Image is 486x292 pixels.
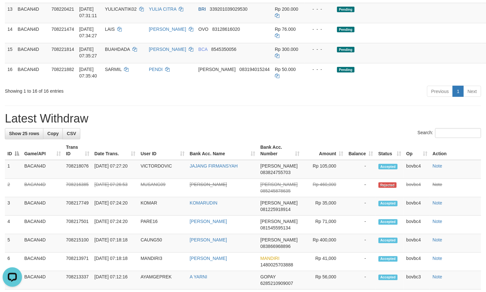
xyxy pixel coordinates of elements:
[92,197,138,216] td: [DATE] 07:24:20
[79,6,97,18] span: [DATE] 07:31:11
[138,234,187,253] td: CAUNG50
[51,6,74,12] span: 708220421
[92,253,138,271] td: [DATE] 07:18:18
[337,27,355,32] span: Pending
[302,142,346,160] th: Amount: activate to sort column ascending
[5,85,198,94] div: Showing 1 to 16 of 16 entries
[51,67,74,72] span: 708221882
[260,182,298,187] span: [PERSON_NAME]
[105,27,115,32] span: LAIS
[307,6,332,12] div: - - -
[379,164,398,169] span: Accepted
[5,3,15,23] td: 13
[404,197,430,216] td: bovbc4
[5,23,15,43] td: 14
[63,160,92,179] td: 708218076
[433,274,442,280] a: Note
[275,47,298,52] span: Rp 300.000
[260,238,298,243] span: [PERSON_NAME]
[5,128,43,139] a: Show 25 rows
[275,27,296,32] span: Rp 76.000
[22,142,63,160] th: Game/API: activate to sort column ascending
[138,160,187,179] td: VICTORDOVIC
[138,271,187,290] td: AYAMGEPREK
[433,164,442,169] a: Note
[260,170,290,175] span: Copy 083824755703 to clipboard
[5,253,22,271] td: 6
[379,219,398,225] span: Accepted
[404,234,430,253] td: bovbc4
[260,189,290,194] span: Copy 085245878635 to clipboard
[260,219,298,224] span: [PERSON_NAME]
[3,3,22,22] button: Open LiveChat chat widget
[22,160,63,179] td: BACAN4D
[92,216,138,234] td: [DATE] 07:24:20
[379,182,397,188] span: Rejected
[105,47,130,52] span: BUAHDADA
[22,234,63,253] td: BACAN4D
[211,47,236,52] span: Copy 8545350056 to clipboard
[5,43,15,63] td: 15
[427,86,453,97] a: Previous
[260,164,298,169] span: [PERSON_NAME]
[63,271,92,290] td: 708213337
[346,234,376,253] td: -
[22,197,63,216] td: BACAN4D
[240,67,270,72] span: Copy 083194015244 to clipboard
[5,179,22,197] td: 2
[260,207,290,212] span: Copy 081225918914 to clipboard
[346,179,376,197] td: -
[260,281,293,286] span: Copy 6285210909007 to clipboard
[149,67,163,72] a: PENDI
[51,47,74,52] span: 708221814
[63,142,92,160] th: Trans ID: activate to sort column ascending
[92,179,138,197] td: [DATE] 07:26:53
[379,256,398,262] span: Accepted
[404,271,430,290] td: bovbc3
[302,160,346,179] td: Rp 105,000
[63,253,92,271] td: 708213971
[346,142,376,160] th: Balance: activate to sort column ascending
[190,164,238,169] a: JAJANG FIRMANSYAH
[404,160,430,179] td: bovbc4
[22,179,63,197] td: BACAN4D
[15,43,49,63] td: BACAN4D
[22,216,63,234] td: BACAN4D
[190,182,227,187] a: [PERSON_NAME]
[346,253,376,271] td: -
[307,26,332,32] div: - - -
[433,238,442,243] a: Note
[346,197,376,216] td: -
[198,6,206,12] span: BRI
[79,67,97,78] span: [DATE] 07:35:40
[22,253,63,271] td: BACAN4D
[275,6,298,12] span: Rp 200.000
[15,3,49,23] td: BACAN4D
[404,179,430,197] td: bovbc4
[198,27,209,32] span: OVO
[63,197,92,216] td: 708217749
[302,216,346,234] td: Rp 71,000
[67,131,76,136] span: CSV
[62,128,80,139] a: CSV
[376,142,404,160] th: Status: activate to sort column ascending
[404,142,430,160] th: Op: activate to sort column ascending
[149,27,186,32] a: [PERSON_NAME]
[92,142,138,160] th: Date Trans.: activate to sort column ascending
[302,271,346,290] td: Rp 56,000
[302,234,346,253] td: Rp 400,000
[138,179,187,197] td: MUSANG09
[379,238,398,243] span: Accepted
[15,23,49,43] td: BACAN4D
[79,27,97,38] span: [DATE] 07:34:27
[92,271,138,290] td: [DATE] 07:12:16
[302,253,346,271] td: Rp 41,000
[258,142,302,160] th: Bank Acc. Number: activate to sort column ascending
[433,201,442,206] a: Note
[260,263,293,268] span: Copy 1480025703888 to clipboard
[149,47,186,52] a: [PERSON_NAME]
[92,160,138,179] td: [DATE] 07:27:20
[404,216,430,234] td: bovbc4
[5,216,22,234] td: 4
[346,160,376,179] td: -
